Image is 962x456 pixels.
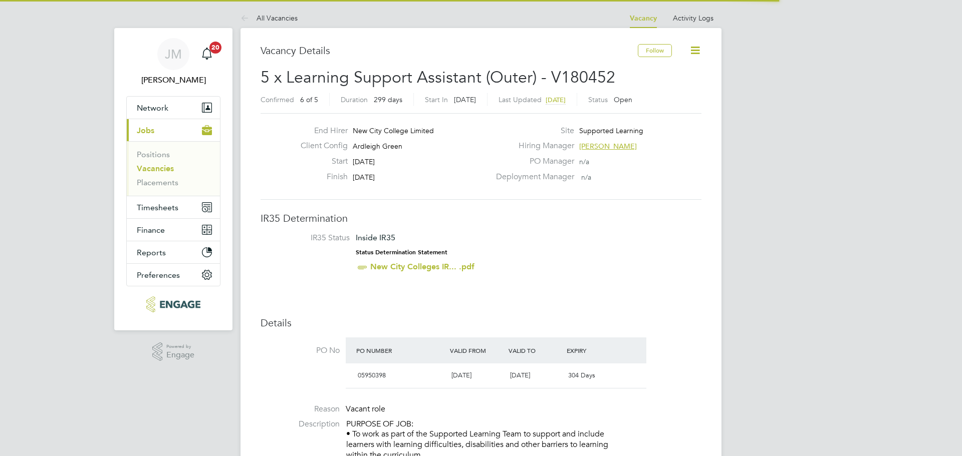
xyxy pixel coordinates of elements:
span: Reports [137,248,166,257]
div: PO Number [354,341,447,359]
span: Engage [166,351,194,359]
h3: Vacancy Details [261,44,638,57]
a: Activity Logs [673,14,713,23]
nav: Main navigation [114,28,232,330]
label: Duration [341,95,368,104]
span: Vacant role [346,404,385,414]
button: Follow [638,44,672,57]
button: Network [127,97,220,119]
span: New City College Limited [353,126,434,135]
label: Last Updated [499,95,542,104]
a: Go to home page [126,296,220,312]
label: IR35 Status [271,233,350,243]
button: Finance [127,219,220,241]
span: Timesheets [137,203,178,212]
span: JM [165,48,182,61]
a: All Vacancies [241,14,298,23]
span: [DATE] [353,173,375,182]
label: Hiring Manager [490,141,574,151]
label: PO Manager [490,156,574,167]
span: [DATE] [510,371,530,379]
span: Jasmine Mills [126,74,220,86]
a: Powered byEngage [152,342,195,361]
span: 5 x Learning Support Assistant (Outer) - V180452 [261,68,615,87]
label: Description [261,419,340,429]
div: Jobs [127,141,220,196]
span: Jobs [137,126,154,135]
span: n/a [581,173,591,182]
label: Confirmed [261,95,294,104]
a: JM[PERSON_NAME] [126,38,220,86]
label: Finish [293,172,348,182]
span: [PERSON_NAME] [579,142,637,151]
span: [DATE] [454,95,476,104]
span: Finance [137,225,165,235]
label: Reason [261,404,340,414]
img: xede-logo-retina.png [146,296,200,312]
span: 299 days [374,95,402,104]
span: 05950398 [358,371,386,379]
div: Expiry [564,341,623,359]
span: [DATE] [546,96,566,104]
button: Preferences [127,264,220,286]
span: Ardleigh Green [353,142,402,151]
span: Preferences [137,270,180,280]
span: Open [614,95,632,104]
span: [DATE] [451,371,471,379]
span: 20 [209,42,221,54]
span: 6 of 5 [300,95,318,104]
button: Reports [127,241,220,263]
span: [DATE] [353,157,375,166]
label: Start In [425,95,448,104]
a: 20 [197,38,217,70]
button: Timesheets [127,196,220,218]
a: Positions [137,150,170,159]
h3: Details [261,316,701,329]
button: Jobs [127,119,220,141]
div: Valid From [447,341,506,359]
strong: Status Determination Statement [356,249,447,256]
div: Valid To [506,341,565,359]
label: PO No [261,345,340,356]
span: Network [137,103,168,113]
span: n/a [579,157,589,166]
a: New City Colleges IR... .pdf [370,262,474,271]
label: Start [293,156,348,167]
label: Status [588,95,608,104]
a: Vacancies [137,164,174,173]
label: Site [490,126,574,136]
label: End Hirer [293,126,348,136]
label: Client Config [293,141,348,151]
label: Deployment Manager [490,172,574,182]
h3: IR35 Determination [261,212,701,225]
span: Supported Learning [579,126,643,135]
span: Powered by [166,342,194,351]
a: Vacancy [630,14,657,23]
a: Placements [137,178,178,187]
span: Inside IR35 [356,233,395,242]
span: 304 Days [568,371,595,379]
